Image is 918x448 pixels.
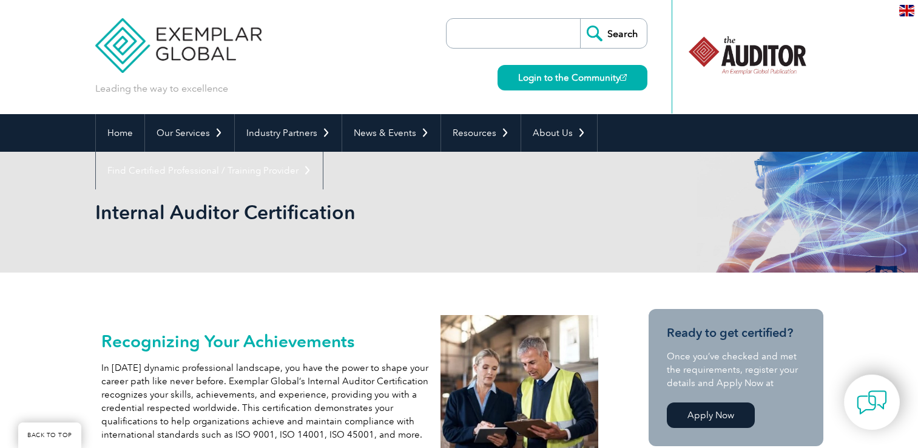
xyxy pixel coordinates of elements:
[899,5,914,16] img: en
[96,114,144,152] a: Home
[580,19,647,48] input: Search
[498,65,647,90] a: Login to the Community
[95,82,228,95] p: Leading the way to excellence
[521,114,597,152] a: About Us
[441,114,521,152] a: Resources
[342,114,440,152] a: News & Events
[235,114,342,152] a: Industry Partners
[667,325,805,341] h3: Ready to get certified?
[18,423,81,448] a: BACK TO TOP
[95,200,561,224] h1: Internal Auditor Certification
[101,331,429,351] h2: Recognizing Your Achievements
[857,387,887,418] img: contact-chat.png
[145,114,234,152] a: Our Services
[96,152,323,189] a: Find Certified Professional / Training Provider
[101,361,429,441] p: In [DATE] dynamic professional landscape, you have the power to shape your career path like never...
[667,350,805,390] p: Once you’ve checked and met the requirements, register your details and Apply Now at
[620,74,627,81] img: open_square.png
[667,402,755,428] a: Apply Now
